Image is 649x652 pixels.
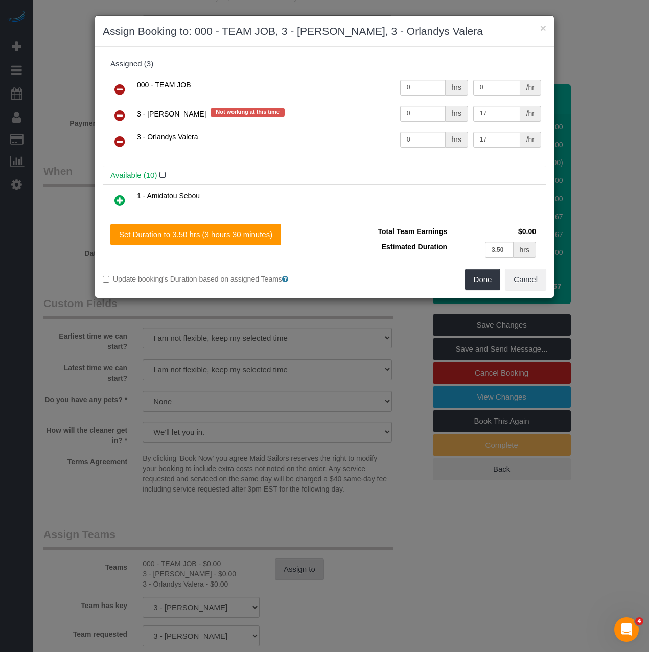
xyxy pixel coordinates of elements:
[446,132,468,148] div: hrs
[446,106,468,122] div: hrs
[520,132,541,148] div: /hr
[137,192,200,200] span: 1 - Amidatou Sebou
[137,133,198,141] span: 3 - Orlandys Valera
[382,243,447,251] span: Estimated Duration
[520,80,541,96] div: /hr
[446,80,468,96] div: hrs
[332,224,450,239] td: Total Team Earnings
[514,242,536,258] div: hrs
[103,274,317,284] label: Update booking's Duration based on assigned Teams
[520,106,541,122] div: /hr
[614,617,639,642] iframe: Intercom live chat
[450,224,539,239] td: $0.00
[635,617,643,625] span: 4
[110,60,539,68] div: Assigned (3)
[540,22,546,33] button: ×
[103,276,109,283] input: Update booking's Duration based on assigned Teams
[110,224,281,245] button: Set Duration to 3.50 hrs (3 hours 30 minutes)
[137,110,206,118] span: 3 - [PERSON_NAME]
[465,269,501,290] button: Done
[211,108,285,117] span: Not working at this time
[103,24,546,39] h3: Assign Booking to: 000 - TEAM JOB, 3 - [PERSON_NAME], 3 - Orlandys Valera
[505,269,546,290] button: Cancel
[137,81,191,89] span: 000 - TEAM JOB
[110,171,539,180] h4: Available (10)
